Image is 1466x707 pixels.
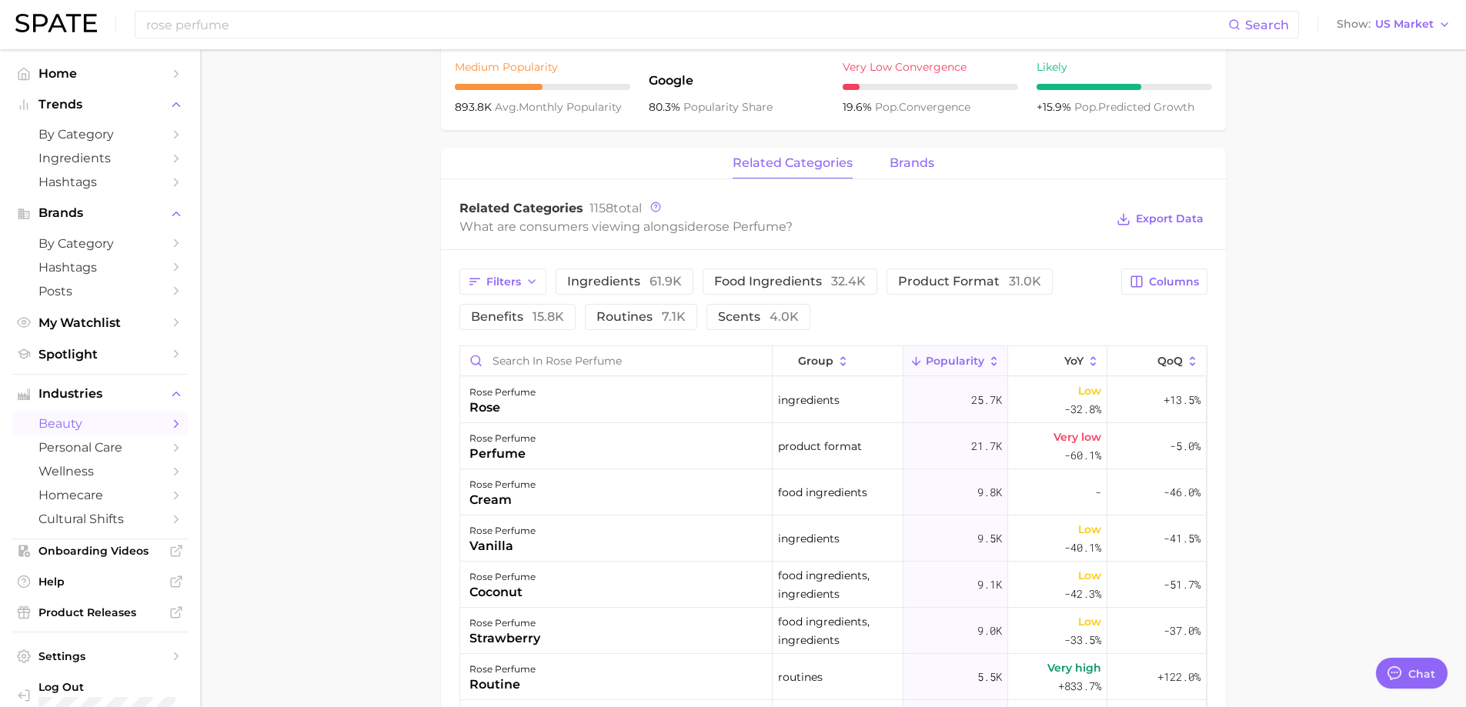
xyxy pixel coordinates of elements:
span: -5.0% [1170,437,1201,455]
span: US Market [1375,20,1434,28]
a: Hashtags [12,255,188,279]
button: YoY [1008,346,1107,376]
span: routines [778,668,823,686]
span: popularity share [683,100,773,114]
button: Industries [12,382,188,405]
span: Hashtags [38,175,162,189]
button: Popularity [903,346,1008,376]
span: Low [1078,566,1101,585]
a: My Watchlist [12,311,188,335]
a: Hashtags [12,170,188,194]
span: 9.5k [977,529,1002,548]
a: Onboarding Videos [12,539,188,562]
abbr: average [495,100,519,114]
span: -40.1% [1064,539,1101,557]
span: +13.5% [1164,391,1201,409]
div: cream [469,491,536,509]
span: -41.5% [1164,529,1201,548]
button: Trends [12,93,188,116]
span: Home [38,66,162,81]
button: rose perfumeperfumeproduct format21.7kVery low-60.1%-5.0% [460,423,1207,469]
span: Log Out [38,680,212,694]
span: homecare [38,488,162,502]
button: rose perfumeroseingredients25.7kLow-32.8%+13.5% [460,377,1207,423]
div: perfume [469,445,536,463]
span: 5.5k [977,668,1002,686]
a: by Category [12,232,188,255]
div: routine [469,675,536,694]
span: brands [890,156,934,170]
button: Brands [12,202,188,225]
span: 25.7k [971,391,1002,409]
a: personal care [12,435,188,459]
span: Low [1078,612,1101,631]
span: Posts [38,284,162,298]
div: vanilla [469,537,536,555]
button: rose perfumestrawberryfood ingredients, ingredients9.0kLow-33.5%-37.0% [460,608,1207,654]
div: 6 / 10 [1037,84,1212,90]
span: total [589,201,642,215]
input: Search in rose perfume [460,346,772,375]
span: -60.1% [1064,446,1101,465]
span: product format [898,275,1041,288]
span: -33.5% [1064,631,1101,649]
div: rose perfume [469,383,536,402]
span: convergence [875,100,970,114]
a: Ingredients [12,146,188,170]
img: SPATE [15,14,97,32]
span: Search [1245,18,1289,32]
span: 7.1k [662,309,686,324]
a: Posts [12,279,188,303]
span: 4.0k [770,309,799,324]
span: Google [649,72,824,90]
span: -46.0% [1164,483,1201,502]
div: rose [469,399,536,417]
a: by Category [12,122,188,146]
a: wellness [12,459,188,483]
span: -37.0% [1164,622,1201,640]
span: by Category [38,236,162,251]
span: food ingredients [778,483,867,502]
span: Export Data [1136,212,1204,225]
span: product format [778,437,862,455]
span: 893.8k [455,100,495,114]
button: Columns [1121,268,1207,295]
a: cultural shifts [12,507,188,531]
span: Brands [38,206,162,220]
span: +833.7% [1058,677,1101,695]
span: scents [718,311,799,323]
button: ShowUS Market [1333,15,1454,35]
span: Hashtags [38,260,162,275]
div: rose perfume [469,429,536,448]
div: 5 / 10 [455,84,630,90]
div: Likely [1037,58,1212,76]
a: Help [12,570,188,593]
span: Low [1078,382,1101,400]
span: Product Releases [38,605,162,619]
span: predicted growth [1074,100,1194,114]
span: wellness [38,464,162,479]
span: 9.8k [977,483,1002,502]
a: Settings [12,645,188,668]
button: rose perfumeroutineroutines5.5kVery high+833.7%+122.0% [460,654,1207,700]
span: Industries [38,387,162,401]
span: food ingredients, ingredients [778,612,897,649]
span: - [1095,483,1101,502]
span: benefits [471,311,564,323]
span: beauty [38,416,162,431]
span: +122.0% [1157,668,1201,686]
span: Filters [486,275,521,288]
span: food ingredients, ingredients [778,566,897,603]
div: rose perfume [469,475,536,494]
span: Ingredients [38,151,162,165]
div: coconut [469,583,536,602]
abbr: popularity index [1074,100,1098,114]
a: homecare [12,483,188,507]
span: 61.9k [650,274,682,288]
span: Show [1337,20,1371,28]
span: 21.7k [971,437,1002,455]
span: -51.7% [1164,575,1201,594]
span: Related Categories [459,201,583,215]
span: ingredients [778,391,840,409]
span: 1158 [589,201,613,215]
